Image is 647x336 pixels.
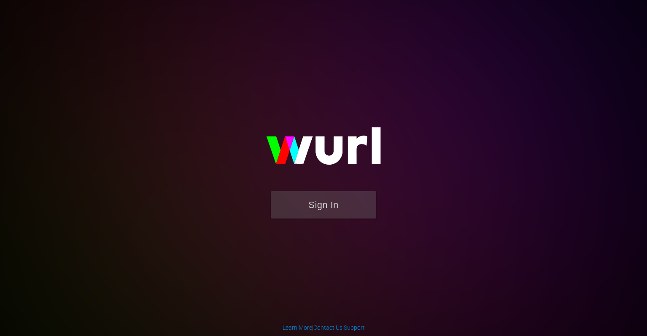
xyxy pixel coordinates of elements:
[271,191,376,219] button: Sign In
[239,109,408,191] img: wurl-logo-on-black-223613ac3d8ba8fe6dc639794a292ebdb59501304c7dfd60c99c58986ef67473.svg
[344,324,365,331] a: Support
[283,323,365,332] div: | |
[283,324,312,331] a: Learn More
[313,324,342,331] a: Contact Us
